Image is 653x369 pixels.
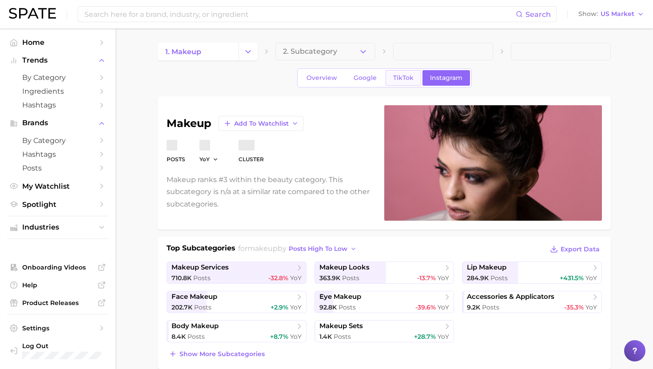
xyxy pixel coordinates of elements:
a: My Watchlist [7,179,108,193]
img: SPATE [9,8,56,19]
button: Trends [7,54,108,67]
span: -13.7% [417,274,436,282]
span: Log Out [22,342,101,350]
span: 2. Subcategory [283,48,337,56]
span: Show [578,12,598,16]
h1: makeup [167,118,211,129]
span: makeup sets [319,322,363,330]
span: 1.4k [319,333,332,341]
input: Search here for a brand, industry, or ingredient [84,7,516,22]
a: Posts [7,161,108,175]
span: TikTok [393,74,414,82]
button: Add to Watchlist [219,116,303,131]
a: Instagram [422,70,470,86]
span: +8.7% [270,333,288,341]
a: Log out. Currently logged in with e-mail mathilde@spate.nyc. [7,339,108,362]
span: -39.6% [415,303,436,311]
a: face makeup202.7k Posts+2.9% YoY [167,291,307,313]
span: Posts [193,274,211,282]
span: for by [238,244,359,253]
span: 363.9k [319,274,340,282]
span: YoY [438,333,449,341]
a: Product Releases [7,296,108,309]
a: 1. makeup [158,43,239,60]
span: +28.7% [414,333,436,341]
a: makeup looks363.9k Posts-13.7% YoY [315,262,454,284]
span: 1. makeup [165,48,201,56]
button: Export Data [548,243,602,255]
span: 284.9k [467,274,489,282]
span: YoY [199,155,210,163]
span: YoY [290,333,302,341]
a: by Category [7,134,108,147]
span: makeup looks [319,263,370,272]
span: Show more subcategories [179,350,265,358]
span: Help [22,281,93,289]
button: posts high to low [287,243,359,255]
span: Settings [22,324,93,332]
span: Export Data [561,246,600,253]
span: 202.7k [171,303,192,311]
a: Spotlight [7,198,108,211]
a: eye makeup92.8k Posts-39.6% YoY [315,291,454,313]
span: makeup services [171,263,229,272]
span: Hashtags [22,101,93,109]
span: by Category [22,136,93,145]
a: Hashtags [7,98,108,112]
span: Search [526,10,551,19]
span: Home [22,38,93,47]
span: Posts [22,164,93,172]
span: +2.9% [271,303,288,311]
span: Ingredients [22,87,93,95]
span: 9.2k [467,303,480,311]
dt: Posts [167,154,185,165]
span: Posts [334,333,351,341]
a: Ingredients [7,84,108,98]
span: Posts [482,303,499,311]
span: Brands [22,119,93,127]
span: Posts [194,303,211,311]
a: Help [7,278,108,292]
span: Product Releases [22,299,93,307]
a: Hashtags [7,147,108,161]
span: Trends [22,56,93,64]
span: 8.4k [171,333,186,341]
span: Instagram [430,74,462,82]
span: -32.8% [268,274,288,282]
span: Posts [490,274,508,282]
span: lip makeup [467,263,506,272]
span: Posts [338,303,356,311]
span: Overview [307,74,337,82]
span: posts high to low [289,245,347,253]
span: Hashtags [22,150,93,159]
span: Posts [342,274,359,282]
span: Add to Watchlist [234,120,289,127]
button: Change Category [239,43,258,60]
span: by Category [22,73,93,82]
h1: Top Subcategories [167,243,235,256]
button: ShowUS Market [576,8,646,20]
a: Home [7,36,108,49]
span: YoY [438,303,449,311]
button: Industries [7,221,108,234]
span: US Market [601,12,634,16]
span: eye makeup [319,293,361,301]
span: Google [354,74,377,82]
span: Industries [22,223,93,231]
span: accessories & applicators [467,293,554,301]
span: Posts [187,333,205,341]
a: Google [346,70,384,86]
a: accessories & applicators9.2k Posts-35.3% YoY [462,291,602,313]
span: YoY [290,274,302,282]
a: TikTok [386,70,421,86]
span: +431.5% [560,274,584,282]
span: My Watchlist [22,182,93,190]
span: body makeup [171,322,219,330]
span: YoY [585,303,597,311]
button: 2. Subcategory [275,43,375,60]
a: Settings [7,321,108,335]
span: YoY [290,303,302,311]
span: -35.3% [564,303,584,311]
button: Show more subcategories [167,348,267,360]
a: lip makeup284.9k Posts+431.5% YoY [462,262,602,284]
